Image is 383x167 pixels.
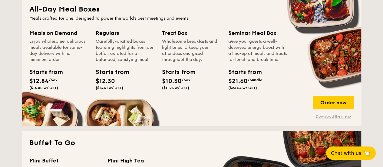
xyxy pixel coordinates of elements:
span: ($14.00 w/ GST) [29,86,58,90]
span: ($23.54 w/ GST) [228,86,257,90]
div: Starts from [228,68,256,77]
span: 🦙 [364,150,371,157]
div: Seminar Meal Box [228,29,287,37]
a: Download the menu [313,114,354,119]
span: /bundle [248,78,262,82]
div: Mini Buffet [29,156,100,165]
div: Order now [313,96,354,109]
div: Regulars [96,29,155,37]
div: Starts from [29,68,57,77]
span: $21.60 [228,78,248,85]
div: Starts from [162,68,189,77]
span: $12.30 [96,78,115,85]
div: Give your guests a well-deserved energy boost with a line-up of meals and treats for lunch and br... [228,38,287,63]
span: $12.84 [29,78,49,85]
span: /box [182,78,190,82]
div: Mini High Tea [107,156,178,165]
h2: All-Day Meal Boxes [29,5,354,14]
div: Meals on Demand [29,29,88,37]
span: Chat with us [331,150,361,156]
div: Meals crafted for one, designed to power the world's best meetings and events. [29,15,354,22]
div: Treat Box [162,29,221,37]
button: Chat with us🦙 [326,146,376,160]
span: ($11.23 w/ GST) [162,86,189,90]
span: /box [49,78,58,82]
div: Wholesome breakfasts and light bites to keep your attendees energised throughout the day. [162,38,221,63]
div: Enjoy wholesome, delicious meals available for same-day delivery with no minimum order. [29,38,88,63]
h2: Buffet To Go [29,138,354,148]
span: $10.30 [162,78,182,85]
div: Starts from [96,68,123,77]
div: Carefully-crafted boxes featuring highlights from our buffet, curated for a balanced, satisfying ... [96,38,155,63]
span: ($13.41 w/ GST) [96,86,123,90]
